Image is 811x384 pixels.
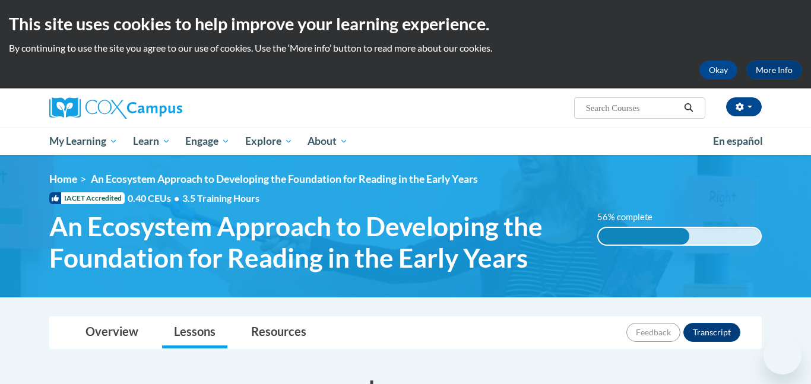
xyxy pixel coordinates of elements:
a: En español [705,129,771,154]
span: An Ecosystem Approach to Developing the Foundation for Reading in the Early Years [91,173,478,185]
span: About [308,134,348,148]
button: Transcript [683,323,740,342]
a: My Learning [42,128,125,155]
div: Main menu [31,128,780,155]
span: Explore [245,134,293,148]
div: 56% complete [598,228,689,245]
a: Overview [74,317,150,348]
a: Engage [178,128,237,155]
button: Feedback [626,323,680,342]
span: Engage [185,134,230,148]
button: Account Settings [726,97,762,116]
a: More Info [746,61,802,80]
a: Learn [125,128,178,155]
img: Cox Campus [49,97,182,119]
span: My Learning [49,134,118,148]
label: 56% complete [597,211,666,224]
h2: This site uses cookies to help improve your learning experience. [9,12,802,36]
span: 0.40 CEUs [128,192,182,205]
span: An Ecosystem Approach to Developing the Foundation for Reading in the Early Years [49,211,579,274]
span: En español [713,135,763,147]
span: Learn [133,134,170,148]
iframe: Button to launch messaging window [764,337,802,375]
a: Cox Campus [49,97,275,119]
a: Explore [237,128,300,155]
a: About [300,128,356,155]
button: Okay [699,61,737,80]
input: Search Courses [585,101,680,115]
button: Search [680,101,698,115]
p: By continuing to use the site you agree to our use of cookies. Use the ‘More info’ button to read... [9,42,802,55]
span: 3.5 Training Hours [182,192,259,204]
a: Lessons [162,317,227,348]
a: Resources [239,317,318,348]
a: Home [49,173,77,185]
span: • [174,192,179,204]
span: IACET Accredited [49,192,125,204]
